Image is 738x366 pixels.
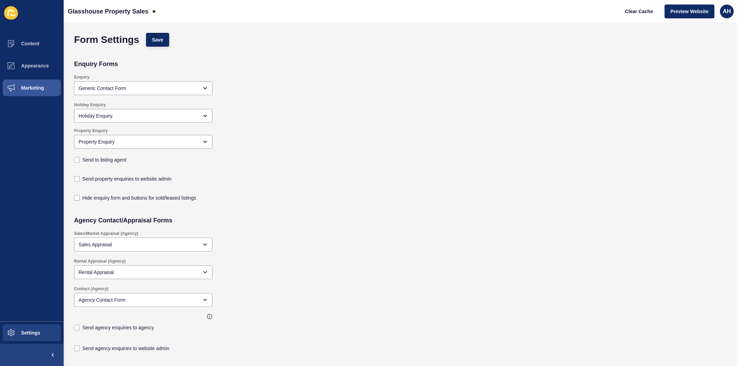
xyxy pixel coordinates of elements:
[68,3,148,20] p: Glasshouse Property Sales
[74,36,139,43] h1: Form Settings
[74,61,118,67] h2: Enquiry Forms
[74,238,212,251] div: open menu
[619,4,659,18] button: Clear Cache
[146,33,169,47] button: Save
[74,109,212,123] div: open menu
[723,8,731,15] span: AH
[74,102,106,108] label: Holiday Enquiry
[74,231,138,236] label: Sales/Market Appraisal (Agency)
[625,8,653,15] span: Clear Cache
[74,293,212,307] div: open menu
[82,175,172,182] label: Send property enquiries to website admin
[82,345,169,352] label: Send agency enquiries to website admin
[74,81,212,95] div: open menu
[82,194,196,201] label: Hide enquiry form and buttons for sold/leased listings
[74,128,108,134] label: Property Enquiry
[671,8,709,15] span: Preview Website
[74,265,212,279] div: open menu
[82,156,126,163] label: Send to listing agent
[74,74,90,80] label: Enquiry
[152,36,163,43] span: Save
[74,217,172,224] h2: Agency Contact/Appraisal Forms
[74,258,126,264] label: Rental Appraisal (Agency)
[665,4,714,18] button: Preview Website
[74,135,212,149] div: open menu
[82,324,154,331] label: Send agency enquiries to agency
[74,286,108,292] label: Contact (Agency)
